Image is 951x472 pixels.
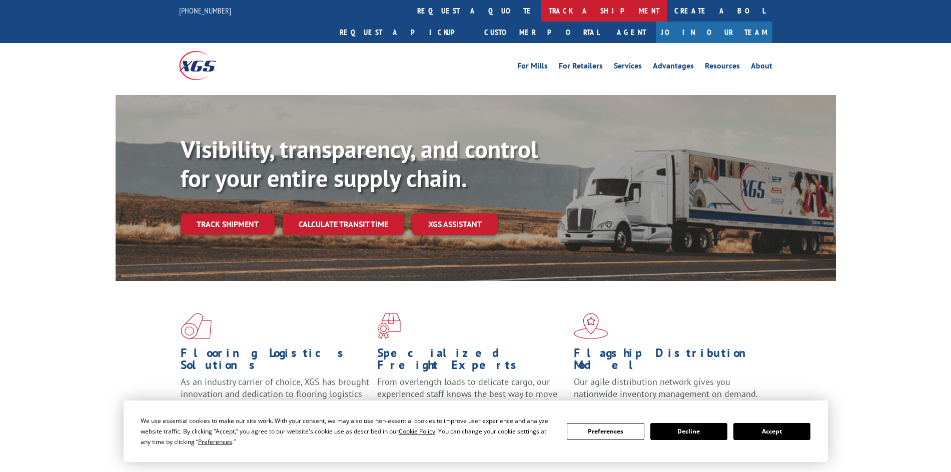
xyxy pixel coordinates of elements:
span: Preferences [198,437,232,446]
a: [PHONE_NUMBER] [179,5,231,15]
a: Track shipment [181,213,275,234]
span: Cookie Policy [399,427,435,435]
p: From overlength loads to delicate cargo, our experienced staff knows the best way to move your fr... [377,376,566,420]
a: For Retailers [559,62,603,73]
a: For Mills [517,62,548,73]
a: Resources [705,62,740,73]
h1: Flooring Logistics Solutions [181,347,370,376]
a: Agent [607,21,656,43]
a: Advantages [653,62,694,73]
a: Services [614,62,642,73]
img: xgs-icon-total-supply-chain-intelligence-red [181,313,212,339]
a: About [751,62,772,73]
a: Request a pickup [332,21,477,43]
button: Accept [733,423,810,440]
b: Visibility, transparency, and control for your entire supply chain. [181,133,538,193]
div: Cookie Consent Prompt [124,400,828,462]
img: xgs-icon-focused-on-flooring-red [377,313,401,339]
button: Preferences [567,423,644,440]
h1: Specialized Freight Experts [377,347,566,376]
a: Calculate transit time [283,213,404,235]
span: As an industry carrier of choice, XGS has brought innovation and dedication to flooring logistics... [181,376,369,411]
img: xgs-icon-flagship-distribution-model-red [574,313,608,339]
a: XGS ASSISTANT [412,213,498,235]
a: Join Our Team [656,21,772,43]
a: Customer Portal [477,21,607,43]
span: Our agile distribution network gives you nationwide inventory management on demand. [574,376,758,399]
h1: Flagship Distribution Model [574,347,763,376]
button: Decline [650,423,727,440]
div: We use essential cookies to make our site work. With your consent, we may also use non-essential ... [141,415,555,447]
